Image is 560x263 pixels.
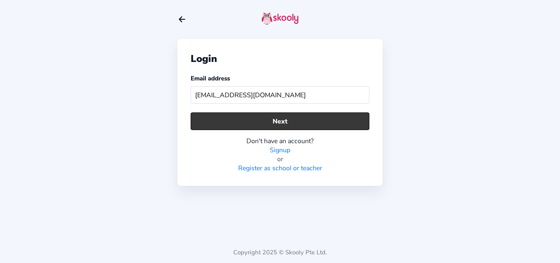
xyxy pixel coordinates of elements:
[270,146,290,155] a: Signup
[191,137,369,146] div: Don't have an account?
[238,164,322,173] a: Register as school or teacher
[191,112,369,130] button: Next
[191,86,369,104] input: Your email address
[191,52,369,65] div: Login
[191,74,230,82] label: Email address
[178,15,187,24] button: arrow back outline
[191,155,369,164] div: or
[262,12,298,25] img: skooly-logo.png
